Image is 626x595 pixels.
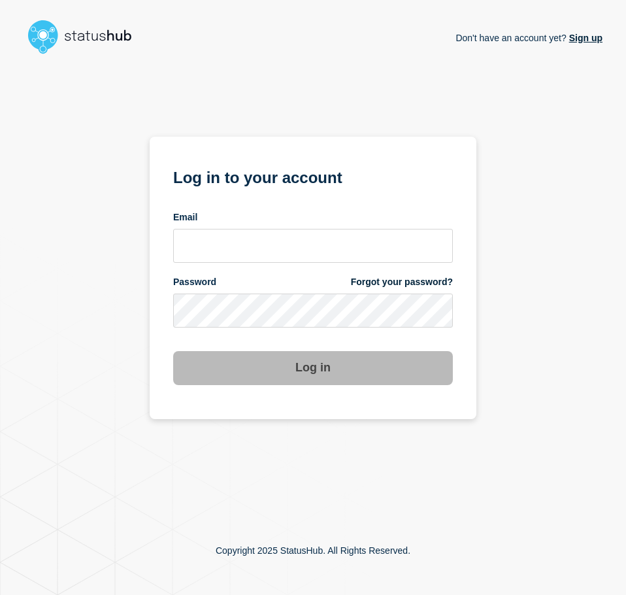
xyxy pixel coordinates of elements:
h1: Log in to your account [173,164,453,188]
p: Copyright 2025 StatusHub. All Rights Reserved. [216,545,410,556]
input: email input [173,229,453,263]
span: Password [173,276,216,288]
a: Sign up [567,33,602,43]
a: Forgot your password? [351,276,453,288]
p: Don't have an account yet? [455,22,602,54]
button: Log in [173,351,453,385]
span: Email [173,211,197,224]
img: StatusHub logo [24,16,148,58]
input: password input [173,294,453,328]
